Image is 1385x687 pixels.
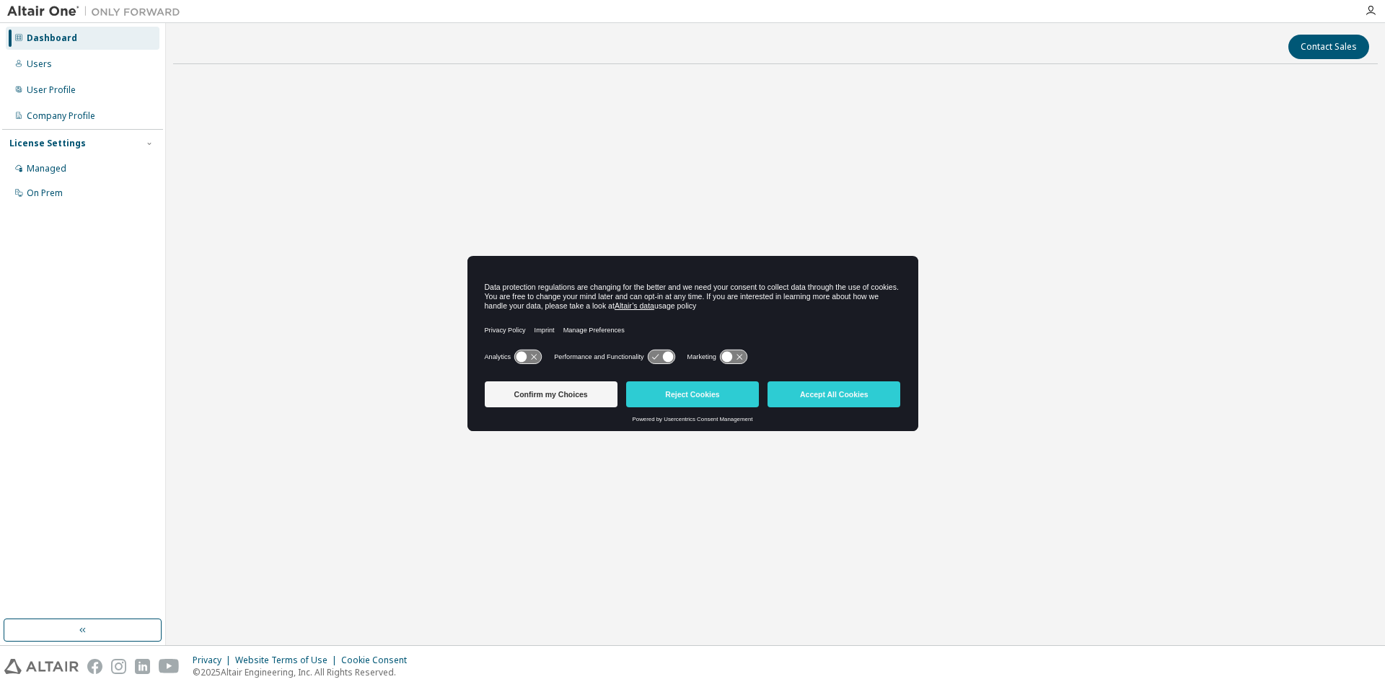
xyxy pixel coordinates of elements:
div: Company Profile [27,110,95,122]
div: Dashboard [27,32,77,44]
div: Managed [27,163,66,174]
button: Contact Sales [1288,35,1369,59]
img: altair_logo.svg [4,659,79,674]
img: instagram.svg [111,659,126,674]
img: Altair One [7,4,188,19]
img: linkedin.svg [135,659,150,674]
div: User Profile [27,84,76,96]
div: Privacy [193,655,235,666]
img: facebook.svg [87,659,102,674]
div: License Settings [9,138,86,149]
div: On Prem [27,187,63,199]
p: © 2025 Altair Engineering, Inc. All Rights Reserved. [193,666,415,678]
div: Cookie Consent [341,655,415,666]
div: Users [27,58,52,70]
div: Website Terms of Use [235,655,341,666]
img: youtube.svg [159,659,180,674]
